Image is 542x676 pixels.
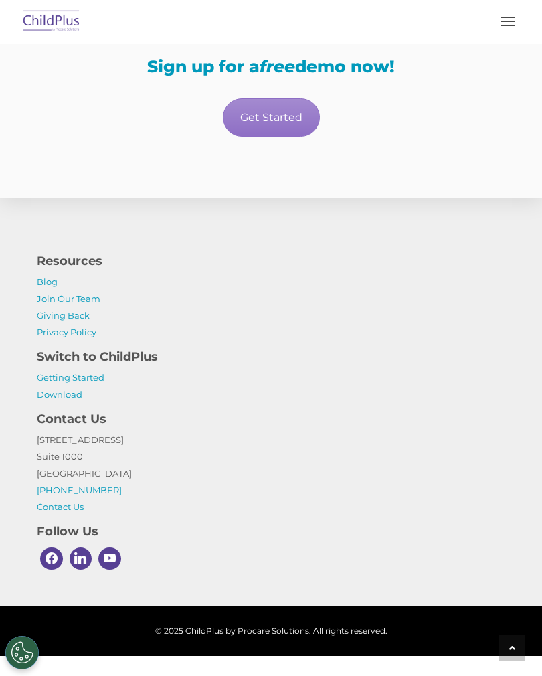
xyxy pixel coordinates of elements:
[223,98,320,137] a: Get Started
[37,485,122,495] a: [PHONE_NUMBER]
[37,310,90,321] a: Giving Back
[37,544,66,574] a: Facebook
[5,636,39,669] button: Cookies Settings
[37,522,505,541] h4: Follow Us
[37,327,96,337] a: Privacy Policy
[13,622,529,639] span: © 2025 ChildPlus by Procare Solutions. All rights reserved.
[37,410,505,428] h4: Contact Us
[37,347,505,366] h4: Switch to ChildPlus
[66,544,96,574] a: Linkedin
[20,6,83,37] img: ChildPlus by Procare Solutions
[37,501,84,512] a: Contact Us
[37,276,58,287] a: Blog
[37,389,82,400] a: Download
[37,293,100,304] a: Join Our Team
[95,544,124,574] a: Youtube
[37,252,505,270] h4: Resources
[37,372,104,383] a: Getting Started
[260,56,295,76] em: free
[37,432,505,515] p: [STREET_ADDRESS] Suite 1000 [GEOGRAPHIC_DATA]
[23,58,519,75] h3: Sign up for a demo now!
